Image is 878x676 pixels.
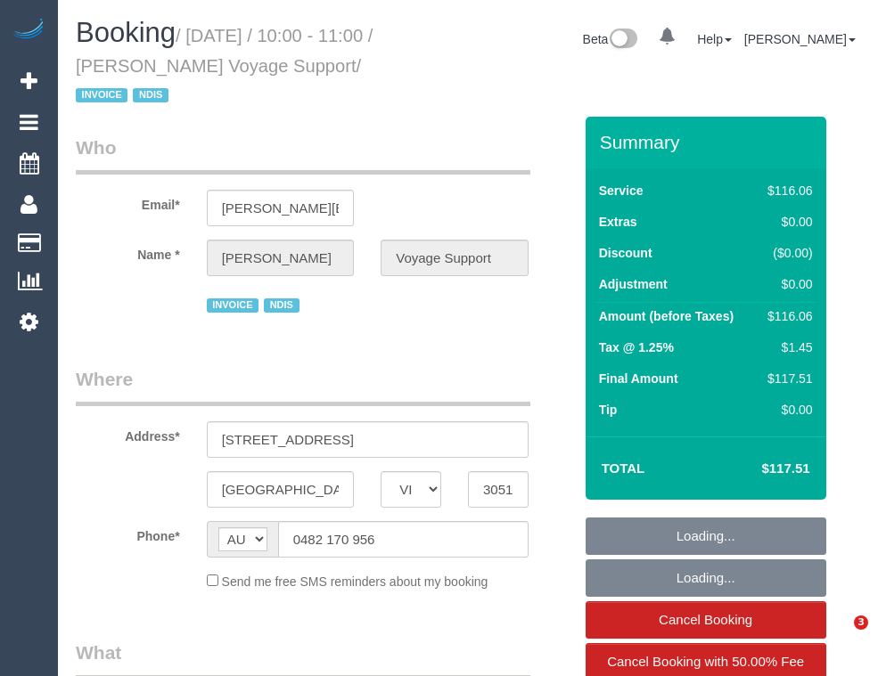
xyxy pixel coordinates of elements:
label: Adjustment [599,275,668,293]
label: Amount (before Taxes) [599,307,734,325]
a: [PERSON_NAME] [744,32,856,46]
span: Booking [76,17,176,48]
span: 3 [854,615,868,630]
input: Email* [207,190,355,226]
input: Suburb* [207,471,355,508]
div: ($0.00) [760,244,812,262]
label: Extras [599,213,637,231]
label: Service [599,182,644,200]
legend: Who [76,134,530,175]
span: NDIS [264,298,299,313]
strong: Total [602,460,645,476]
a: Help [697,32,732,46]
div: $1.45 [760,338,812,356]
img: New interface [608,29,637,52]
small: / [DATE] / 10:00 - 11:00 / [PERSON_NAME] Voyage Support [76,26,373,106]
a: Beta [583,32,638,46]
div: $117.51 [760,370,812,387]
div: $116.06 [760,307,812,325]
span: INVOICE [76,88,127,102]
label: Discount [599,244,652,262]
h3: Summary [600,132,817,152]
div: $0.00 [760,275,812,293]
img: Automaid Logo [11,18,46,43]
label: Tax @ 1.25% [599,338,674,356]
div: $0.00 [760,401,812,419]
label: Phone* [62,521,193,545]
label: Email* [62,190,193,214]
input: Last Name* [381,240,529,276]
span: Send me free SMS reminders about my booking [222,574,488,589]
input: Post Code* [468,471,529,508]
span: Cancel Booking with 50.00% Fee [607,654,804,669]
h4: $117.51 [708,461,809,476]
div: $116.06 [760,182,812,200]
a: Cancel Booking [586,601,826,639]
label: Name * [62,240,193,264]
input: Phone* [278,521,529,558]
div: $0.00 [760,213,812,231]
label: Address* [62,421,193,445]
legend: Where [76,366,530,406]
iframe: Intercom live chat [817,615,860,658]
span: INVOICE [207,298,258,313]
span: NDIS [133,88,168,102]
label: Final Amount [599,370,678,387]
input: First Name* [207,240,355,276]
label: Tip [599,401,618,419]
